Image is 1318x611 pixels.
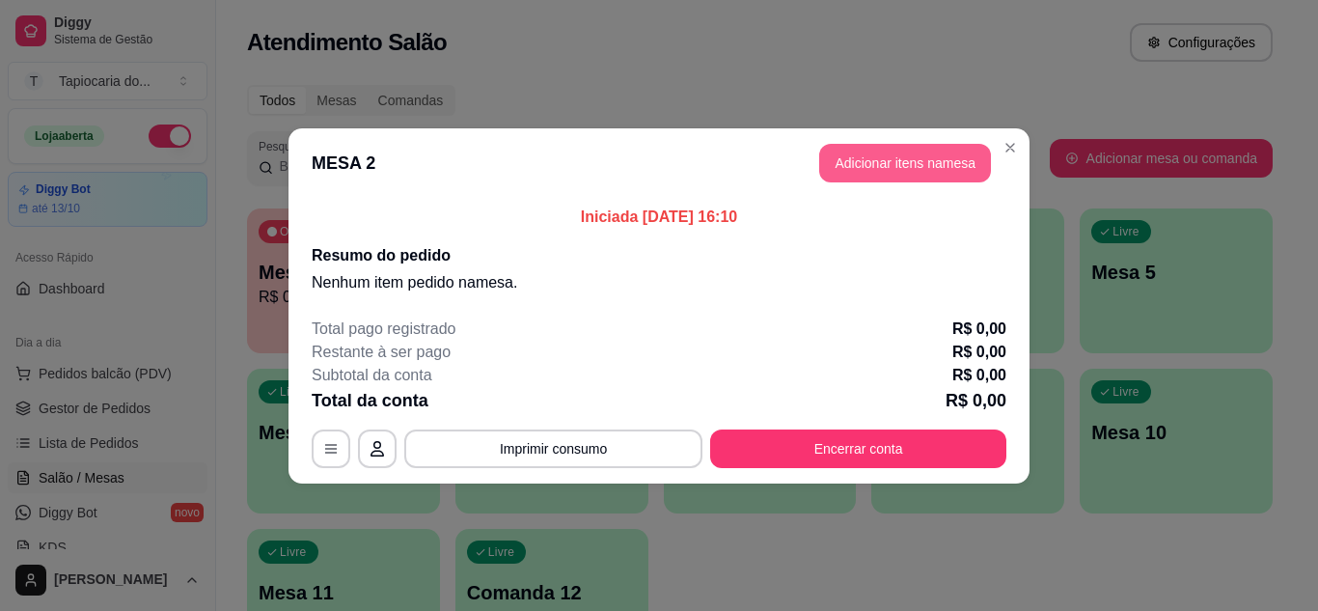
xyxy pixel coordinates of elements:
p: R$ 0,00 [952,364,1006,387]
button: Encerrar conta [710,430,1006,468]
p: Total pago registrado [312,318,455,341]
p: Subtotal da conta [312,364,432,387]
header: MESA 2 [288,128,1030,198]
button: Close [995,132,1026,163]
h2: Resumo do pedido [312,244,1006,267]
p: R$ 0,00 [952,318,1006,341]
button: Imprimir consumo [404,430,702,468]
p: Iniciada [DATE] 16:10 [312,206,1006,229]
p: R$ 0,00 [952,341,1006,364]
button: Adicionar itens namesa [819,144,991,182]
p: R$ 0,00 [946,387,1006,414]
p: Total da conta [312,387,428,414]
p: Nenhum item pedido na mesa . [312,271,1006,294]
p: Restante à ser pago [312,341,451,364]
